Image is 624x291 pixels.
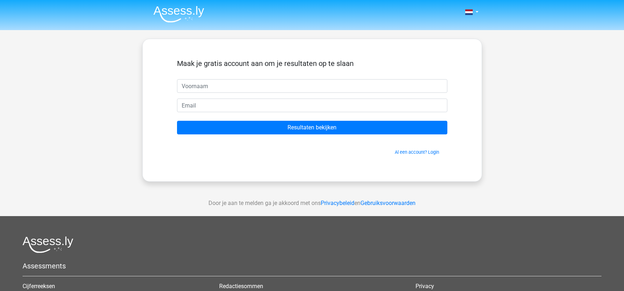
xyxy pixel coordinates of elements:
[23,283,55,290] a: Cijferreeksen
[321,200,354,206] a: Privacybeleid
[395,149,439,155] a: Al een account? Login
[23,236,73,253] img: Assessly logo
[360,200,416,206] a: Gebruiksvoorwaarden
[177,79,447,93] input: Voornaam
[177,121,447,134] input: Resultaten bekijken
[23,262,601,270] h5: Assessments
[153,6,204,23] img: Assessly
[177,59,447,68] h5: Maak je gratis account aan om je resultaten op te slaan
[219,283,263,290] a: Redactiesommen
[177,99,447,112] input: Email
[416,283,434,290] a: Privacy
